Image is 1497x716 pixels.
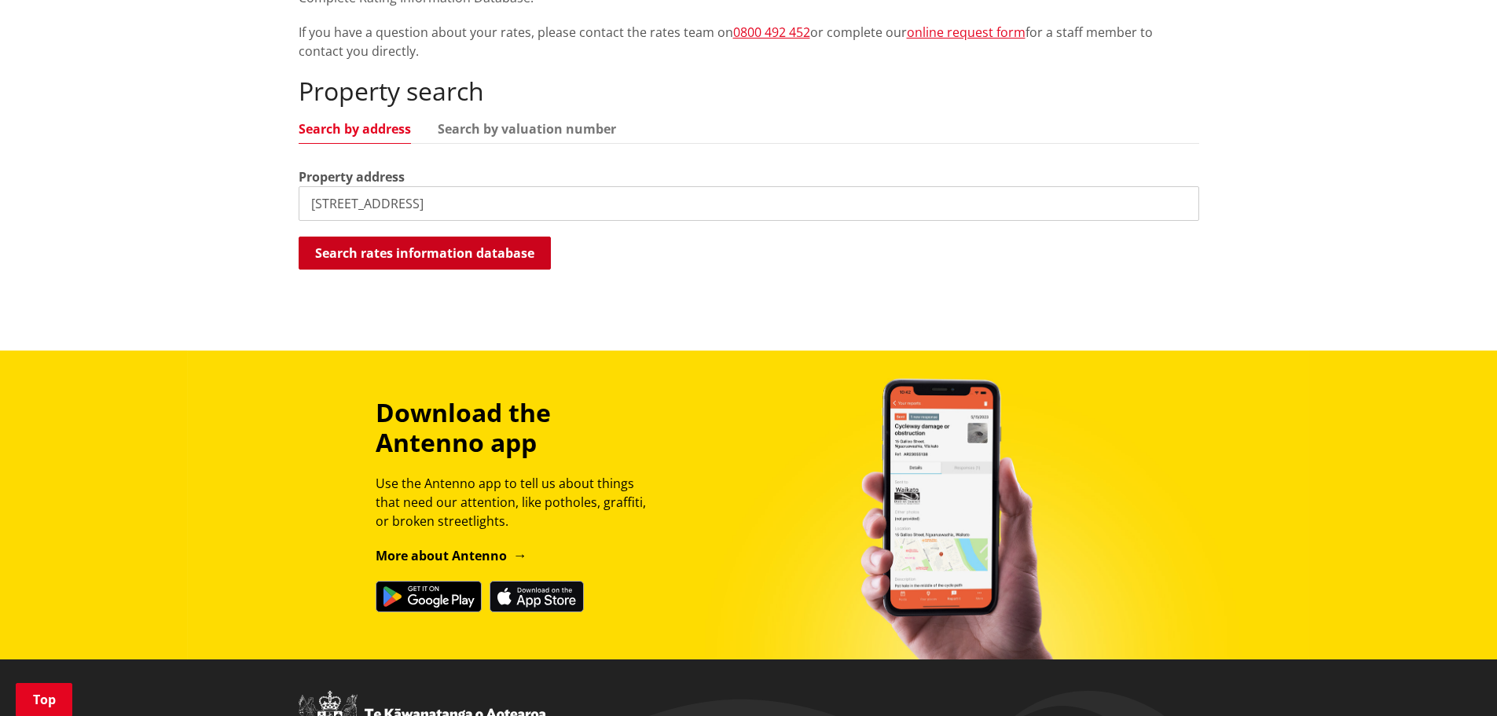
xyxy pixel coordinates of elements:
[376,474,660,531] p: Use the Antenno app to tell us about things that need our attention, like potholes, graffiti, or ...
[490,581,584,612] img: Download on the App Store
[907,24,1026,41] a: online request form
[299,167,405,186] label: Property address
[733,24,810,41] a: 0800 492 452
[376,398,660,458] h3: Download the Antenno app
[376,547,527,564] a: More about Antenno
[376,581,482,612] img: Get it on Google Play
[299,123,411,135] a: Search by address
[299,23,1199,61] p: If you have a question about your rates, please contact the rates team on or complete our for a s...
[16,683,72,716] a: Top
[1425,650,1481,707] iframe: Messenger Launcher
[299,76,1199,106] h2: Property search
[299,237,551,270] button: Search rates information database
[438,123,616,135] a: Search by valuation number
[299,186,1199,221] input: e.g. Duke Street NGARUAWAHIA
